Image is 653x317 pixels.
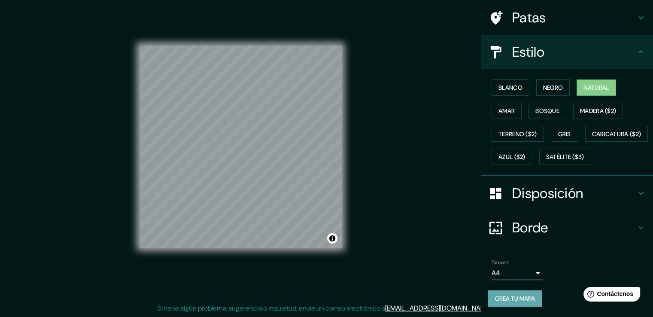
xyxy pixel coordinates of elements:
font: Blanco [498,84,522,91]
font: Terreno ($2) [498,130,537,138]
button: Crea tu mapa [488,290,542,307]
button: Satélite ($3) [539,149,591,165]
button: Activar o desactivar atribución [327,233,337,244]
button: Terreno ($2) [492,126,544,142]
font: Si tiene algún problema, sugerencia o inquietud, envíe un correo electrónico a [158,304,385,313]
button: Gris [551,126,578,142]
font: Tamaño [492,259,509,266]
a: [EMAIL_ADDRESS][DOMAIN_NAME] [385,304,491,313]
div: A4 [492,266,543,280]
div: Borde [481,210,653,245]
font: Disposición [512,184,583,202]
font: Borde [512,219,548,237]
font: Negro [543,84,563,91]
button: Caricatura ($2) [585,126,648,142]
font: Estilo [512,43,544,61]
font: Gris [558,130,571,138]
font: Amar [498,107,515,115]
canvas: Mapa [140,46,342,248]
button: Negro [536,79,570,96]
button: Natural [577,79,616,96]
button: Bosque [528,103,566,119]
font: Natural [583,84,609,91]
div: Patas [481,0,653,35]
font: Madera ($2) [580,107,616,115]
font: Satélite ($3) [546,153,584,161]
div: Estilo [481,35,653,69]
font: Caricatura ($2) [592,130,641,138]
font: Azul ($2) [498,153,525,161]
font: A4 [492,268,500,277]
font: Bosque [535,107,559,115]
div: Disposición [481,176,653,210]
button: Blanco [492,79,529,96]
iframe: Lanzador de widgets de ayuda [577,283,644,308]
button: Amar [492,103,522,119]
font: Patas [512,9,546,27]
font: Crea tu mapa [495,295,535,302]
button: Azul ($2) [492,149,532,165]
button: Madera ($2) [573,103,623,119]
